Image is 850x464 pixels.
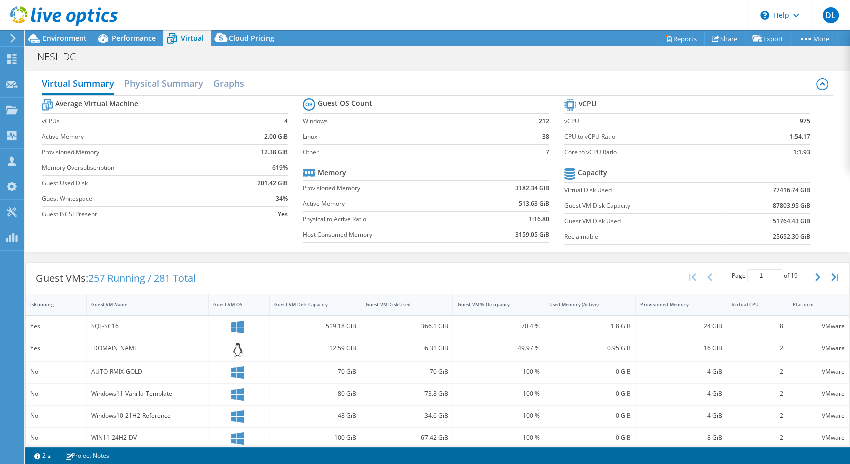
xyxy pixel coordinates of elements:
b: 34% [276,194,288,204]
div: 80 GiB [274,388,356,399]
div: 34.6 GiB [366,410,448,421]
div: 70 GiB [274,366,356,377]
b: 12.38 GiB [261,147,288,157]
b: vCPU [579,99,596,109]
a: Share [704,31,745,46]
div: 6.31 GiB [366,343,448,354]
div: SQL-SC16 [91,321,204,332]
div: 100 % [457,410,539,421]
div: Guest VM % Occupancy [457,301,527,308]
div: 2 [732,366,783,377]
b: 38 [542,132,549,142]
b: 975 [800,116,810,126]
label: Windows [303,116,517,126]
b: 201.42 GiB [257,178,288,188]
a: More [791,31,837,46]
h2: Physical Summary [124,73,203,93]
b: 3182.34 GiB [515,183,549,193]
label: Guest iSCSI Present [42,209,229,219]
label: Physical to Active Ratio [303,214,472,224]
div: Guest VMs: [26,263,206,294]
label: Core to vCPU Ratio [564,147,746,157]
div: 2 [732,410,783,421]
div: 4 GiB [640,388,722,399]
div: VMware [793,388,845,399]
div: 8 GiB [640,432,722,443]
div: VMware [793,321,845,332]
div: Windows11-Vanilla-Template [91,388,204,399]
div: Yes [30,321,82,332]
b: 1:1.93 [793,147,810,157]
div: 16 GiB [640,343,722,354]
div: 1.8 GiB [549,321,631,332]
div: 67.42 GiB [366,432,448,443]
label: vCPU [564,116,746,126]
label: Guest VM Disk Capacity [564,201,725,211]
div: Windows10-21H2-Reference [91,410,204,421]
label: CPU to vCPU Ratio [564,132,746,142]
b: Capacity [578,168,607,178]
label: Linux [303,132,517,142]
div: 4 GiB [640,366,722,377]
label: vCPUs [42,116,229,126]
b: 619% [272,163,288,173]
b: 3159.05 GiB [515,230,549,240]
div: No [30,366,82,377]
div: [DOMAIN_NAME] [91,343,204,354]
b: 7 [546,147,549,157]
div: Yes [30,343,82,354]
b: 4 [284,116,288,126]
div: 2 [732,343,783,354]
span: Environment [43,33,87,43]
b: 212 [539,116,549,126]
b: 51764.43 GiB [773,216,810,226]
div: 366.1 GiB [366,321,448,332]
div: Used Memory (Active) [549,301,619,308]
b: 77416.74 GiB [773,185,810,195]
div: 4 GiB [640,410,722,421]
span: Performance [112,33,156,43]
b: 25652.30 GiB [773,232,810,242]
b: Average Virtual Machine [55,99,138,109]
label: Active Memory [42,132,229,142]
label: Reclaimable [564,232,725,242]
a: Project Notes [58,449,116,462]
div: No [30,388,82,399]
b: 1:54.17 [790,132,810,142]
span: Cloud Pricing [229,33,274,43]
label: Virtual Disk Used [564,185,725,195]
div: 100 % [457,432,539,443]
div: VMware [793,343,845,354]
label: Provisioned Memory [303,183,472,193]
div: No [30,432,82,443]
div: 70.4 % [457,321,539,332]
a: Reports [657,31,705,46]
div: VMware [793,366,845,377]
a: Export [745,31,791,46]
label: Active Memory [303,199,472,209]
b: Yes [278,209,288,219]
div: 0 GiB [549,366,631,377]
div: 2 [732,388,783,399]
b: Guest OS Count [318,98,372,108]
div: 73.8 GiB [366,388,448,399]
label: Guest Whitespace [42,194,229,204]
div: 0 GiB [549,388,631,399]
div: Guest VM Name [91,301,192,308]
label: Provisioned Memory [42,147,229,157]
div: AUTO-RMIX-GOLD [91,366,204,377]
label: Memory Oversubscription [42,163,229,173]
div: 100 % [457,366,539,377]
b: 1:16.80 [529,214,549,224]
b: Memory [318,168,346,178]
div: Guest VM Disk Capacity [274,301,344,308]
span: Virtual [181,33,204,43]
div: Guest VM Disk Used [366,301,436,308]
b: 87803.95 GiB [773,201,810,211]
div: 49.97 % [457,343,539,354]
div: VMware [793,410,845,421]
div: 519.18 GiB [274,321,356,332]
div: Provisioned Memory [640,301,710,308]
input: jump to page [747,269,782,282]
a: 2 [27,449,58,462]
